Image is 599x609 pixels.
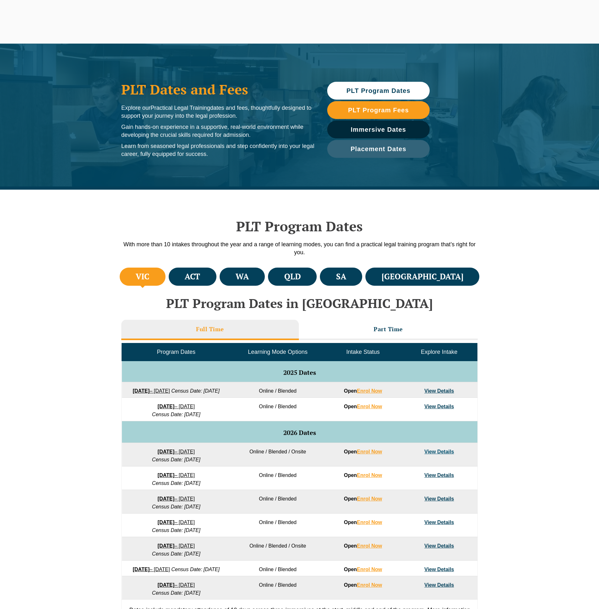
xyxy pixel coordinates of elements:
em: Census Date: [DATE] [152,504,201,509]
a: [DATE]– [DATE] [158,472,195,478]
a: [DATE]– [DATE] [158,543,195,549]
p: Learn from seasoned legal professionals and step confidently into your legal career, fully equipp... [121,142,314,158]
a: Immersive Dates [327,121,430,138]
a: Enrol Now [357,543,382,549]
em: Census Date: [DATE] [171,567,220,572]
strong: Open [344,472,382,478]
td: Online / Blended [230,514,325,537]
td: Online / Blended / Onsite [230,443,325,466]
span: PLT Program Fees [348,107,409,113]
a: View Details [424,582,454,588]
h2: PLT Program Dates [118,218,481,234]
em: Census Date: [DATE] [152,551,201,556]
td: Online / Blended [230,490,325,514]
td: Online / Blended [230,382,325,398]
a: Placement Dates [327,140,430,158]
a: View Details [424,496,454,501]
h4: VIC [136,271,149,282]
strong: Open [344,543,382,549]
h3: Full Time [196,325,224,333]
a: View Details [424,404,454,409]
a: [DATE]– [DATE] [133,567,170,572]
a: PLT Program Fees [327,101,430,119]
td: Online / Blended [230,561,325,576]
strong: Open [344,404,382,409]
strong: Open [344,449,382,454]
a: Enrol Now [357,520,382,525]
p: Gain hands-on experience in a supportive, real-world environment while developing the crucial ski... [121,123,314,139]
h4: SA [336,271,346,282]
strong: [DATE] [158,449,174,454]
span: Placement Dates [350,146,406,152]
a: [DATE]– [DATE] [158,496,195,501]
strong: [DATE] [133,388,150,394]
span: 2025 Dates [283,368,316,377]
h4: WA [236,271,249,282]
span: Explore Intake [421,349,457,355]
h4: ACT [185,271,200,282]
strong: [DATE] [158,543,174,549]
a: View Details [424,388,454,394]
td: Online / Blended [230,576,325,600]
a: View Details [424,520,454,525]
h4: QLD [284,271,301,282]
span: Learning Mode Options [248,349,307,355]
strong: [DATE] [158,404,174,409]
em: Census Date: [DATE] [171,388,220,394]
a: Enrol Now [357,449,382,454]
td: Online / Blended / Onsite [230,537,325,561]
strong: [DATE] [158,582,174,588]
a: Enrol Now [357,582,382,588]
a: [DATE]– [DATE] [133,388,170,394]
a: [DATE]– [DATE] [158,404,195,409]
span: Immersive Dates [351,126,406,133]
em: Census Date: [DATE] [152,528,201,533]
strong: [DATE] [133,567,150,572]
a: Enrol Now [357,404,382,409]
strong: Open [344,567,382,572]
a: Enrol Now [357,472,382,478]
h2: PLT Program Dates in [GEOGRAPHIC_DATA] [118,296,481,310]
td: Online / Blended [230,466,325,490]
em: Census Date: [DATE] [152,590,201,596]
a: View Details [424,449,454,454]
a: Enrol Now [357,388,382,394]
p: With more than 10 intakes throughout the year and a range of learning modes, you can find a pract... [118,241,481,256]
h1: PLT Dates and Fees [121,81,314,97]
strong: Open [344,388,382,394]
p: Explore our dates and fees, thoughtfully designed to support your journey into the legal profession. [121,104,314,120]
a: [DATE]– [DATE] [158,520,195,525]
strong: Open [344,582,382,588]
td: Online / Blended [230,398,325,421]
a: View Details [424,472,454,478]
h3: Part Time [374,325,403,333]
a: PLT Program Dates [327,82,430,100]
strong: Open [344,520,382,525]
strong: [DATE] [158,496,174,501]
span: Program Dates [157,349,195,355]
em: Census Date: [DATE] [152,412,201,417]
strong: [DATE] [158,520,174,525]
em: Census Date: [DATE] [152,480,201,486]
em: Census Date: [DATE] [152,457,201,462]
a: View Details [424,567,454,572]
a: [DATE]– [DATE] [158,582,195,588]
a: [DATE]– [DATE] [158,449,195,454]
span: Practical Legal Training [151,105,210,111]
strong: [DATE] [158,472,174,478]
a: View Details [424,543,454,549]
span: 2026 Dates [283,428,316,437]
h4: [GEOGRAPHIC_DATA] [382,271,463,282]
a: Enrol Now [357,567,382,572]
a: Enrol Now [357,496,382,501]
strong: Open [344,496,382,501]
span: Intake Status [346,349,380,355]
span: PLT Program Dates [346,87,410,94]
